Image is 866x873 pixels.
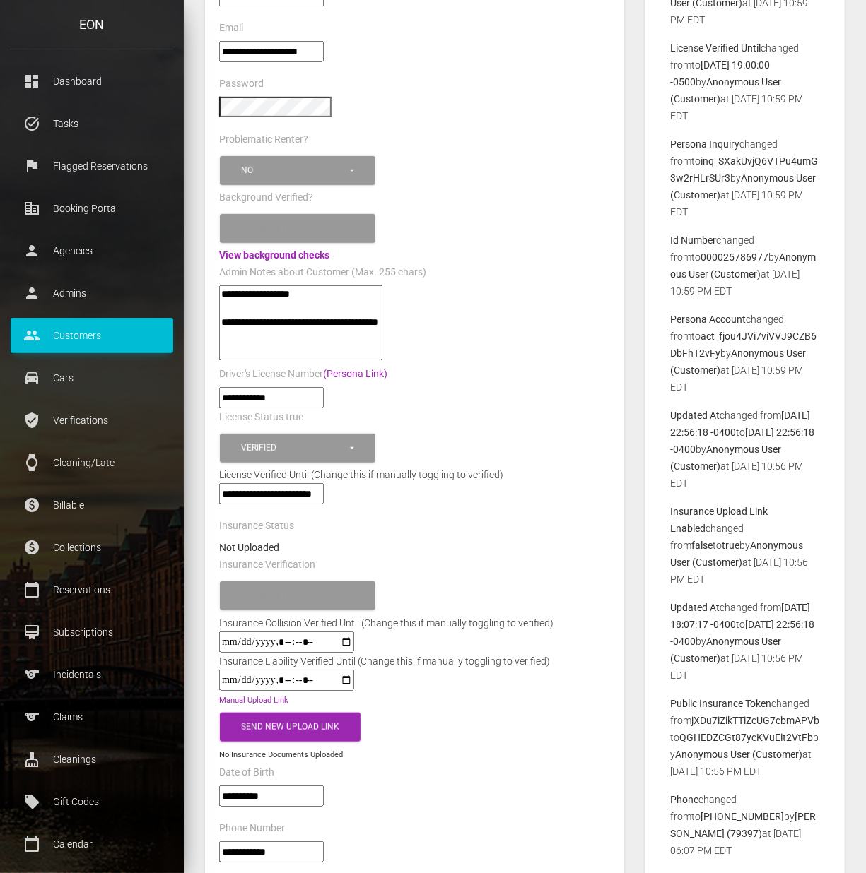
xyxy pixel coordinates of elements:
[219,558,315,572] label: Insurance Verification
[21,537,163,558] p: Collections
[11,403,173,438] a: verified_user Verifications
[11,106,173,141] a: task_alt Tasks
[209,614,564,631] div: Insurance Collision Verified Until (Change this if manually toggling to verified)
[219,766,274,780] label: Date of Birth
[219,542,279,553] strong: Not Uploaded
[323,368,387,379] a: (Persona Link)
[11,530,173,565] a: paid Collections
[219,696,288,705] a: Manual Upload Link
[241,165,348,177] div: No
[701,811,784,822] b: [PHONE_NUMBER]
[219,519,294,533] label: Insurance Status
[21,155,163,177] p: Flagged Reservations
[11,657,173,692] a: sports Incidentals
[670,348,806,376] b: Anonymous User (Customer)
[11,742,173,777] a: cleaning_services Cleanings
[21,198,163,219] p: Booking Portal
[219,191,313,205] label: Background Verified?
[11,614,173,650] a: card_membership Subscriptions
[220,713,361,742] button: Send New Upload Link
[11,572,173,607] a: calendar_today Reservations
[21,452,163,473] p: Cleaning/Late
[219,410,303,424] label: License Status true
[21,494,163,516] p: Billable
[219,249,329,261] a: View background checks
[670,42,761,54] b: License Verified Until
[670,410,720,421] b: Updated At
[21,325,163,346] p: Customers
[675,749,802,760] b: Anonymous User (Customer)
[21,579,163,600] p: Reservations
[670,76,781,105] b: Anonymous User (Customer)
[670,695,820,780] p: changed from to by at [DATE] 10:56 PM EDT
[21,791,163,812] p: Gift Codes
[11,318,173,353] a: people Customers
[209,466,621,483] div: License Verified Until (Change this if manually toggling to verified)
[209,653,561,670] div: Insurance Liability Verified Until (Change this if manually toggling to verified)
[11,784,173,819] a: local_offer Gift Codes
[219,821,285,836] label: Phone Number
[679,732,813,743] b: QGHEDZCGt87ycKVuEit2VtFb
[670,314,746,325] b: Persona Account
[670,138,739,150] b: Persona Inquiry
[11,148,173,184] a: flag Flagged Reservations
[220,581,375,610] button: Please select
[11,64,173,99] a: dashboard Dashboard
[219,367,387,381] label: Driver's License Number
[11,487,173,523] a: paid Billable
[701,251,768,263] b: 000025786977
[21,706,163,727] p: Claims
[11,275,173,311] a: person Admins
[219,750,343,759] small: No Insurance Documents Uploaded
[670,791,820,859] p: changed from to by at [DATE] 06:07 PM EDT
[220,214,375,243] button: Please select
[219,266,426,280] label: Admin Notes about Customer (Max. 255 chars)
[241,590,348,602] div: Please select
[11,191,173,226] a: corporate_fare Booking Portal
[670,794,698,805] b: Phone
[670,155,818,184] b: inq_SXakUvjQ6VTPu4umG3w2rHLrSUr3
[11,360,173,396] a: drive_eta Cars
[11,233,173,268] a: person Agencies
[11,699,173,735] a: sports Claims
[670,602,720,613] b: Updated At
[21,240,163,261] p: Agencies
[219,21,243,35] label: Email
[670,636,781,664] b: Anonymous User (Customer)
[21,833,163,855] p: Calendar
[220,156,375,185] button: No
[670,59,770,88] b: [DATE] 19:00:00 -0500
[670,311,820,396] p: changed from to by at [DATE] 10:59 PM EDT
[11,445,173,480] a: watch Cleaning/Late
[722,540,739,551] b: true
[670,698,771,709] b: Public Insurance Token
[670,136,820,220] p: changed from to by at [DATE] 10:59 PM EDT
[21,367,163,388] p: Cars
[670,234,716,246] b: Id Number
[21,283,163,304] p: Admins
[670,331,817,359] b: act_fjou4JVi7viVVJ9CZB6DbFhT2vFy
[220,434,375,463] button: Verified
[219,133,308,147] label: Problematic Renter?
[670,232,820,299] p: changed from to by at [DATE] 10:59 PM EDT
[11,826,173,862] a: calendar_today Calendar
[670,444,781,472] b: Anonymous User (Customer)
[21,749,163,770] p: Cleanings
[21,71,163,92] p: Dashboard
[21,664,163,685] p: Incidentals
[670,40,820,124] p: changed from to by at [DATE] 10:59 PM EDT
[670,506,768,534] b: Insurance Upload Link Enabled
[691,715,819,726] b: jXDu7iZikTTiZcUG7cbmAPVb
[219,77,264,91] label: Password
[670,172,816,201] b: Anonymous User (Customer)
[691,540,713,551] b: false
[670,599,820,684] p: changed from to by at [DATE] 10:56 PM EDT
[670,503,820,588] p: changed from to by at [DATE] 10:56 PM EDT
[21,622,163,643] p: Subscriptions
[241,222,348,234] div: Please select
[21,113,163,134] p: Tasks
[670,407,820,492] p: changed from to by at [DATE] 10:56 PM EDT
[21,410,163,431] p: Verifications
[241,442,348,454] div: Verified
